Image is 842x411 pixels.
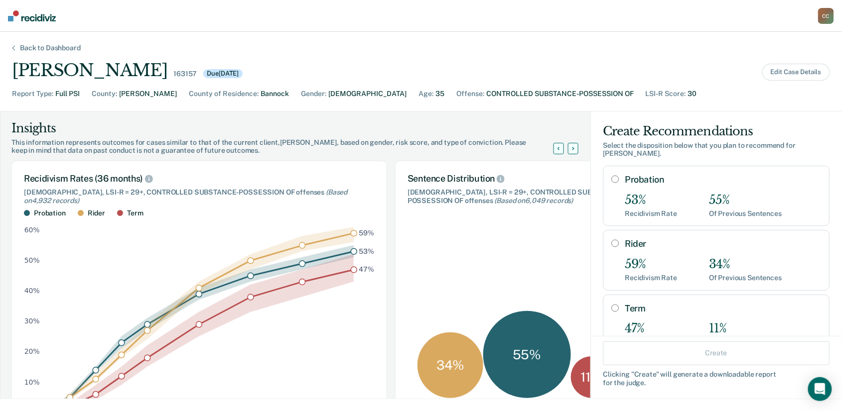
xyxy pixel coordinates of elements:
div: Gender : [301,89,326,99]
g: text [359,229,374,274]
text: 30% [24,317,40,325]
div: Bannock [261,89,289,99]
div: Of Previous Sentences [709,209,782,218]
div: 35 [435,89,444,99]
div: [DEMOGRAPHIC_DATA], LSI-R = 29+, CONTROLLED SUBSTANCE-POSSESSION OF offenses [24,188,375,205]
div: 11% [709,321,782,336]
div: 163157 [173,70,197,78]
div: This information represents outcomes for cases similar to that of the current client, [PERSON_NAM... [11,138,565,155]
button: Create [603,341,830,365]
div: 59% [625,257,677,272]
div: 30 [688,89,697,99]
div: [PERSON_NAME] [119,89,177,99]
text: 59% [359,229,374,237]
text: 47% [359,266,374,274]
label: Term [625,303,821,314]
text: 20% [24,348,40,356]
text: 10% [24,378,40,386]
img: Recidiviz [8,10,56,21]
div: Probation [34,209,66,217]
div: Clicking " Create " will generate a downloadable report for the judge. [603,370,830,387]
div: 55 % [483,311,571,399]
div: Of Previous Sentences [709,274,782,282]
text: 60% [24,226,40,234]
div: Offense : [456,89,484,99]
div: County of Residence : [189,89,259,99]
div: Open Intercom Messenger [808,377,832,401]
div: Age : [419,89,433,99]
div: [DEMOGRAPHIC_DATA], LSI-R = 29+, CONTROLLED SUBSTANCE-POSSESSION OF offenses [408,188,623,205]
div: Recidivism Rates (36 months) [24,173,375,184]
div: Due [DATE] [203,69,243,78]
div: 34% [709,257,782,272]
div: CONTROLLED SUBSTANCE-POSSESSION OF [486,89,634,99]
text: 50% [24,257,40,265]
text: 53% [359,247,374,255]
div: Report Type : [12,89,53,99]
div: 55% [709,193,782,207]
div: Term [127,209,143,217]
button: CC [818,8,834,24]
div: 11 % [571,356,613,398]
div: Recidivism Rate [625,209,677,218]
div: Insights [11,120,565,136]
div: Create Recommendations [603,123,830,139]
div: Back to Dashboard [8,44,93,52]
div: Select the disposition below that you plan to recommend for [PERSON_NAME] . [603,141,830,158]
div: Recidivism Rate [625,274,677,282]
span: (Based on 6,049 records ) [495,197,573,205]
div: Rider [88,209,105,217]
button: Edit Case Details [762,64,830,81]
span: (Based on 4,932 records ) [24,188,347,205]
div: 47% [625,321,677,336]
text: 40% [24,287,40,295]
div: LSI-R Score : [646,89,686,99]
div: 53% [625,193,677,207]
div: Sentence Distribution [408,173,623,184]
div: [PERSON_NAME] [12,60,167,81]
div: [DEMOGRAPHIC_DATA] [328,89,407,99]
div: Full PSI [55,89,80,99]
label: Probation [625,174,821,185]
label: Rider [625,238,821,249]
div: 34 % [418,332,483,398]
div: County : [92,89,117,99]
div: C C [818,8,834,24]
